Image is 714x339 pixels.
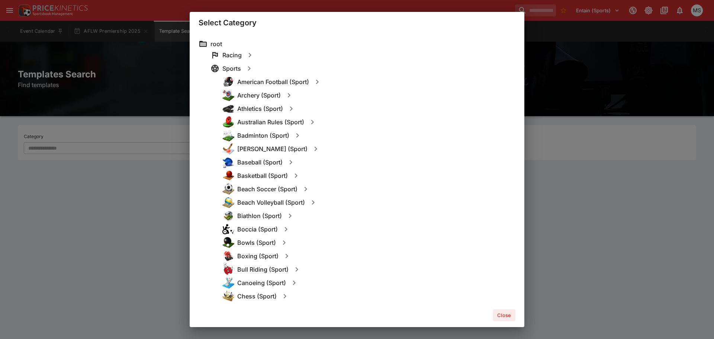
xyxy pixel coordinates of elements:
img: australian_rules.png [222,116,234,128]
img: canoeing.png [222,277,234,289]
h6: [PERSON_NAME] (Sport) [237,145,308,153]
h6: Basketball (Sport) [237,172,288,180]
img: beach_volleyball.png [222,196,234,208]
img: badminton.png [222,129,234,141]
h6: Athletics (Sport) [237,105,283,113]
img: baseball.png [222,156,234,168]
img: boxing.png [222,250,234,262]
h6: Chess (Sport) [237,292,277,300]
div: Select Category [190,12,524,33]
h6: American Football (Sport) [237,78,309,86]
h6: Australian Rules (Sport) [237,118,304,126]
h6: root [210,40,222,48]
h6: Beach Volleyball (Sport) [237,199,305,207]
h6: Boccia (Sport) [237,226,278,233]
h6: Biathlon (Sport) [237,212,282,220]
h6: Racing [222,51,242,59]
img: boccia.png [222,223,234,235]
img: chess.png [222,290,234,302]
h6: Bull Riding (Sport) [237,266,289,274]
img: bowls.png [222,237,234,249]
h6: Bowls (Sport) [237,239,276,247]
img: bandy.png [222,143,234,155]
img: american_football.png [222,76,234,88]
h6: Archery (Sport) [237,92,281,99]
h6: Boxing (Sport) [237,252,279,260]
h6: Canoeing (Sport) [237,279,286,287]
h6: Baseball (Sport) [237,159,283,166]
img: other.png [222,210,234,222]
img: archery.png [222,89,234,101]
img: athletics.png [222,103,234,115]
img: beach_soccer.png [222,183,234,195]
img: bull_riding.png [222,263,234,275]
h6: Beach Soccer (Sport) [237,185,297,193]
h6: Badminton (Sport) [237,132,289,140]
img: basketball.png [222,170,234,182]
button: Close [493,309,515,321]
h6: Sports [222,65,241,73]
